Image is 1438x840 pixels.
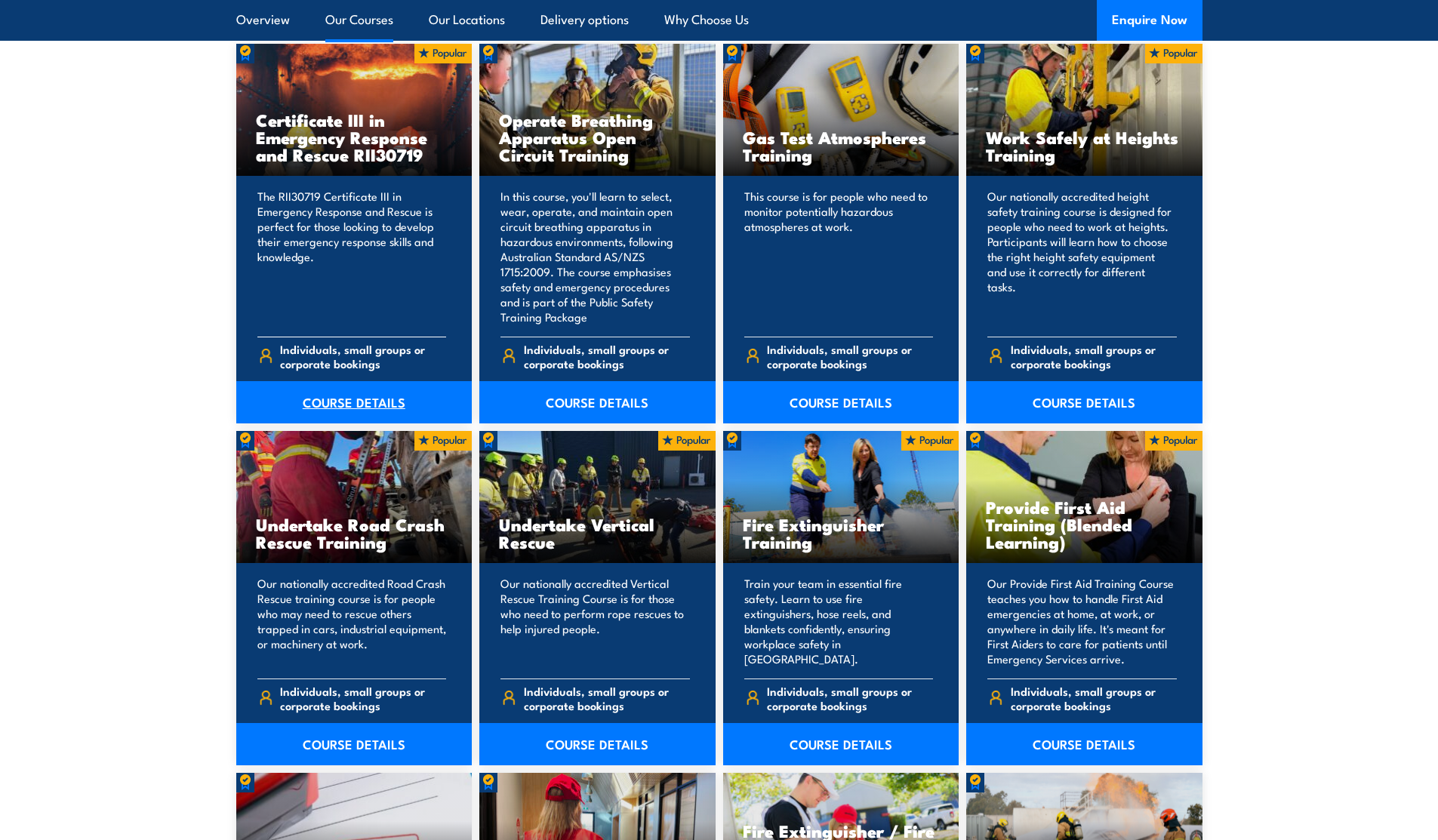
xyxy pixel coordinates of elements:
p: Train your team in essential fire safety. Learn to use fire extinguishers, hose reels, and blanke... [744,576,934,666]
p: Our nationally accredited height safety training course is designed for people who need to work a... [987,189,1177,325]
p: Our nationally accredited Vertical Rescue Training Course is for those who need to perform rope r... [500,576,690,666]
h3: Gas Test Atmospheres Training [743,128,940,163]
a: COURSE DETAILS [479,723,716,765]
a: COURSE DETAILS [479,381,716,423]
span: Individuals, small groups or corporate bookings [767,684,933,712]
p: Our Provide First Aid Training Course teaches you how to handle First Aid emergencies at home, at... [987,576,1177,666]
h3: Undertake Vertical Rescue [499,515,696,550]
a: COURSE DETAILS [966,723,1202,765]
h3: Operate Breathing Apparatus Open Circuit Training [499,111,696,163]
span: Individuals, small groups or corporate bookings [280,342,446,371]
p: In this course, you'll learn to select, wear, operate, and maintain open circuit breathing appara... [500,189,690,325]
span: Individuals, small groups or corporate bookings [1011,342,1177,371]
a: COURSE DETAILS [723,381,959,423]
h3: Undertake Road Crash Rescue Training [256,515,453,550]
a: COURSE DETAILS [236,381,473,423]
a: COURSE DETAILS [236,723,473,765]
h3: Certificate III in Emergency Response and Rescue RII30719 [256,111,453,163]
h3: Fire Extinguisher Training [743,515,940,550]
span: Individuals, small groups or corporate bookings [767,342,933,371]
p: This course is for people who need to monitor potentially hazardous atmospheres at work. [744,189,934,325]
span: Individuals, small groups or corporate bookings [280,684,446,712]
span: Individuals, small groups or corporate bookings [1011,684,1177,712]
h3: Work Safely at Heights Training [986,128,1183,163]
p: Our nationally accredited Road Crash Rescue training course is for people who may need to rescue ... [257,576,447,666]
a: COURSE DETAILS [723,723,959,765]
span: Individuals, small groups or corporate bookings [524,684,690,712]
span: Individuals, small groups or corporate bookings [524,342,690,371]
h3: Provide First Aid Training (Blended Learning) [986,498,1183,550]
p: The RII30719 Certificate III in Emergency Response and Rescue is perfect for those looking to dev... [257,189,447,325]
a: COURSE DETAILS [966,381,1202,423]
